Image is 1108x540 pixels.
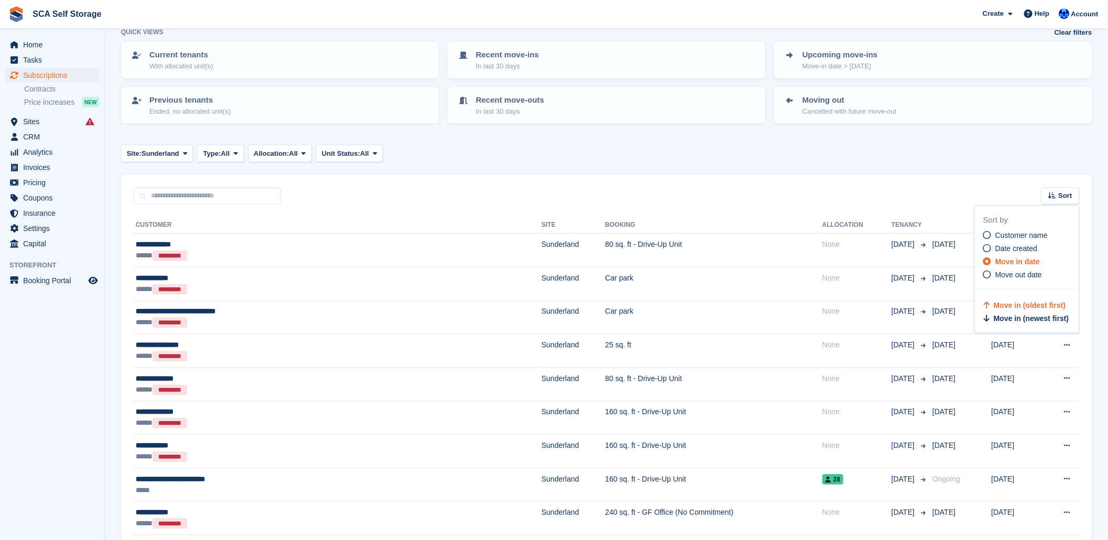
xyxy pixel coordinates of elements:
td: 160 sq. ft - Drive-Up Unit [605,401,822,435]
button: Site: Sunderland [121,145,193,162]
th: Site [542,217,605,234]
td: Sunderland [542,267,605,301]
span: Allocation: [254,148,289,159]
a: menu [5,145,99,159]
span: Move in date [995,257,1040,266]
span: Pricing [23,175,86,190]
div: None [822,273,892,284]
td: 160 sq. ft - Drive-Up Unit [605,468,822,501]
a: menu [5,53,99,67]
div: None [822,306,892,317]
p: Previous tenants [149,94,231,106]
a: Move out date [983,269,1079,281]
a: Current tenants With allocated unit(s) [122,43,438,77]
span: Create [983,8,1004,19]
img: Kelly Neesham [1059,8,1070,19]
div: None [822,339,892,351]
td: Sunderland [542,234,605,267]
span: Customer name [995,231,1048,239]
span: [DATE] [932,441,955,449]
span: Help [1035,8,1050,19]
span: [DATE] [891,507,917,518]
span: Sites [23,114,86,129]
a: Upcoming move-ins Move-in date > [DATE] [775,43,1091,77]
td: Sunderland [542,367,605,401]
a: menu [5,236,99,251]
a: menu [5,206,99,221]
a: Recent move-ins In last 30 days [449,43,765,77]
span: Type: [203,148,221,159]
a: menu [5,68,99,83]
div: None [822,507,892,518]
a: SCA Self Storage [28,5,106,23]
div: None [822,440,892,451]
th: Booking [605,217,822,234]
a: menu [5,114,99,129]
button: Allocation: All [248,145,312,162]
a: Moving out Cancelled with future move-out [775,88,1091,123]
td: [DATE] [991,468,1042,501]
p: With allocated unit(s) [149,61,213,72]
td: 80 sq. ft - Drive-Up Unit [605,367,822,401]
span: Storefront [9,260,105,271]
a: menu [5,221,99,236]
td: 240 sq. ft - GF Office (No Commitment) [605,502,822,535]
a: menu [5,175,99,190]
a: menu [5,273,99,288]
div: None [822,239,892,250]
span: Capital [23,236,86,251]
td: 25 sq. ft [605,334,822,368]
p: Moving out [802,94,897,106]
span: Price increases [24,97,75,107]
span: Sunderland [141,148,179,159]
p: Recent move-outs [476,94,544,106]
span: Unit Status: [322,148,360,159]
span: Subscriptions [23,68,86,83]
td: Car park [605,267,822,301]
p: Recent move-ins [476,49,539,61]
span: Move in (oldest first) [994,301,1066,309]
span: [DATE] [891,474,917,485]
span: 28 [822,474,843,485]
button: Unit Status: All [316,145,383,162]
span: Settings [23,221,86,236]
span: Account [1071,9,1099,19]
a: Contracts [24,84,99,94]
span: [DATE] [932,240,955,248]
span: [DATE] [891,239,917,250]
span: Sort [1059,191,1072,201]
span: Booking Portal [23,273,86,288]
i: Smart entry sync failures have occurred [86,117,94,126]
span: [DATE] [932,508,955,516]
td: Car park [605,301,822,334]
td: [DATE] [991,401,1042,435]
span: Coupons [23,191,86,205]
span: [DATE] [891,440,917,451]
span: Invoices [23,160,86,175]
span: [DATE] [891,339,917,351]
p: Ended, no allocated unit(s) [149,106,231,117]
p: Current tenants [149,49,213,61]
p: In last 30 days [476,61,539,72]
td: 160 sq. ft - Drive-Up Unit [605,435,822,468]
span: All [289,148,298,159]
span: Move out date [995,271,1042,279]
a: Customer name [983,230,1079,241]
a: menu [5,160,99,175]
td: Sunderland [542,301,605,334]
td: [DATE] [991,502,1042,535]
img: stora-icon-8386f47178a22dfd0bd8f6a31ec36ba5ce8667c1dd55bd0f319d3a0aa187defe.svg [8,6,24,22]
span: [DATE] [891,406,917,417]
span: Home [23,37,86,52]
td: [DATE] [991,435,1042,468]
span: Move in (newest first) [994,314,1069,323]
p: Upcoming move-ins [802,49,878,61]
td: [DATE] [991,334,1042,368]
a: Recent move-outs In last 30 days [449,88,765,123]
th: Allocation [822,217,892,234]
span: Ongoing [932,475,960,483]
a: Move in date [983,256,1079,267]
td: Sunderland [542,435,605,468]
span: Tasks [23,53,86,67]
p: Cancelled with future move-out [802,106,897,117]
